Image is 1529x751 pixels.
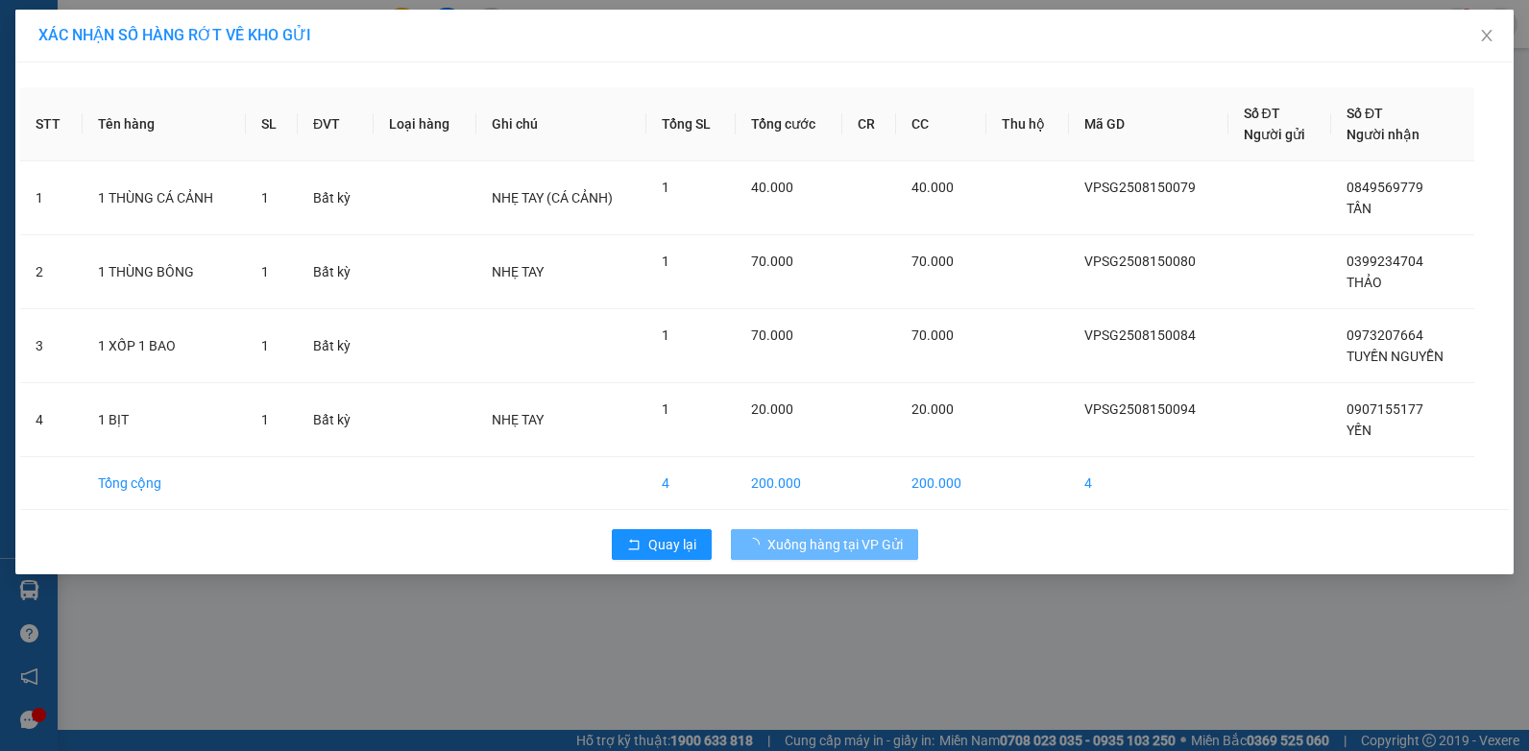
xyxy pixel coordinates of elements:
[648,534,696,555] span: Quay lại
[1244,127,1305,142] span: Người gửi
[492,190,613,206] span: NHẸ TAY (CÁ CẢNH)
[83,457,246,510] td: Tổng cộng
[767,534,903,555] span: Xuống hàng tại VP Gửi
[1347,401,1423,417] span: 0907155177
[83,87,246,161] th: Tên hàng
[1347,254,1423,269] span: 0399234704
[298,87,375,161] th: ĐVT
[1084,254,1196,269] span: VPSG2508150080
[298,309,375,383] td: Bất kỳ
[20,161,83,235] td: 1
[246,87,298,161] th: SL
[1347,327,1423,343] span: 0973207664
[1347,201,1371,216] span: TẦN
[662,327,669,343] span: 1
[476,87,646,161] th: Ghi chú
[1347,349,1444,364] span: TUYỀN NGUYỄN
[986,87,1069,161] th: Thu hộ
[1347,106,1383,121] span: Số ĐT
[83,161,246,235] td: 1 THÙNG CÁ CẢNH
[1084,327,1196,343] span: VPSG2508150084
[751,327,793,343] span: 70.000
[1084,401,1196,417] span: VPSG2508150094
[627,538,641,553] span: rollback
[911,180,954,195] span: 40.000
[492,412,544,427] span: NHẸ TAY
[492,264,544,279] span: NHẸ TAY
[1347,275,1382,290] span: THẢO
[646,87,736,161] th: Tổng SL
[83,383,246,457] td: 1 BỊT
[751,180,793,195] span: 40.000
[298,383,375,457] td: Bất kỳ
[1347,423,1371,438] span: YẾN
[662,254,669,269] span: 1
[1479,28,1494,43] span: close
[612,529,712,560] button: rollbackQuay lại
[736,457,842,510] td: 200.000
[751,401,793,417] span: 20.000
[20,87,83,161] th: STT
[298,235,375,309] td: Bất kỳ
[1347,127,1420,142] span: Người nhận
[896,87,986,161] th: CC
[1244,106,1280,121] span: Số ĐT
[662,401,669,417] span: 1
[1347,180,1423,195] span: 0849569779
[1069,87,1228,161] th: Mã GD
[1460,10,1514,63] button: Close
[1069,457,1228,510] td: 4
[374,87,475,161] th: Loại hàng
[662,180,669,195] span: 1
[261,338,269,353] span: 1
[261,264,269,279] span: 1
[20,309,83,383] td: 3
[20,383,83,457] td: 4
[731,529,918,560] button: Xuống hàng tại VP Gửi
[83,309,246,383] td: 1 XỐP 1 BAO
[842,87,896,161] th: CR
[261,412,269,427] span: 1
[83,235,246,309] td: 1 THÙNG BÔNG
[746,538,767,551] span: loading
[261,190,269,206] span: 1
[646,457,736,510] td: 4
[911,401,954,417] span: 20.000
[911,327,954,343] span: 70.000
[736,87,842,161] th: Tổng cước
[896,457,986,510] td: 200.000
[20,235,83,309] td: 2
[38,26,311,44] span: XÁC NHẬN SỐ HÀNG RỚT VỀ KHO GỬI
[911,254,954,269] span: 70.000
[751,254,793,269] span: 70.000
[1084,180,1196,195] span: VPSG2508150079
[298,161,375,235] td: Bất kỳ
